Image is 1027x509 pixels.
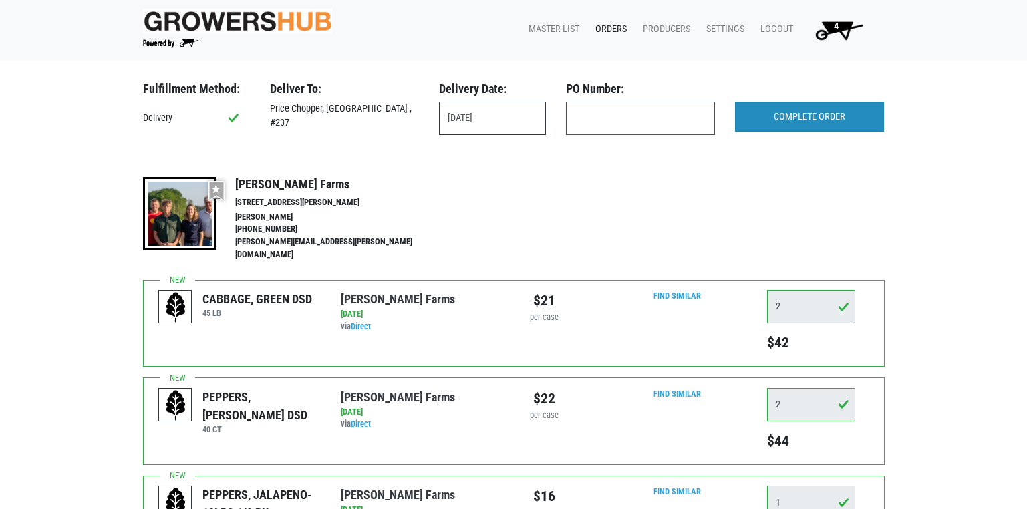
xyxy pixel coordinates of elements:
li: [PHONE_NUMBER] [235,223,441,236]
div: $21 [524,290,565,311]
a: [PERSON_NAME] Farms [341,292,455,306]
div: Price Chopper, [GEOGRAPHIC_DATA] , #237 [260,102,429,130]
div: per case [524,311,565,324]
li: [PERSON_NAME][EMAIL_ADDRESS][PERSON_NAME][DOMAIN_NAME] [235,236,441,261]
a: [PERSON_NAME] Farms [341,390,455,404]
a: 4 [798,17,874,43]
h6: 40 CT [202,424,321,434]
a: Direct [351,321,371,331]
h5: $42 [767,334,855,351]
img: Cart [809,17,869,43]
img: thumbnail-8a08f3346781c529aa742b86dead986c.jpg [143,177,216,250]
a: [PERSON_NAME] Farms [341,488,455,502]
div: via [341,418,503,431]
h3: PO Number: [566,81,715,96]
input: Qty [767,388,855,421]
a: Settings [696,17,750,42]
div: CABBAGE, GREEN DSD [202,290,312,308]
h6: 45 LB [202,308,312,318]
a: Producers [632,17,696,42]
a: Find Similar [653,486,701,496]
div: per case [524,409,565,422]
input: COMPLETE ORDER [735,102,884,132]
a: Logout [750,17,798,42]
h5: $44 [767,432,855,450]
a: Direct [351,419,371,429]
div: [DATE] [341,308,503,321]
a: Find Similar [653,389,701,399]
a: Master List [518,17,585,42]
img: Powered by Big Wheelbarrow [143,39,198,48]
input: Qty [767,290,855,323]
span: 4 [834,21,839,32]
div: $22 [524,388,565,409]
img: placeholder-variety-43d6402dacf2d531de610a020419775a.svg [159,389,192,422]
div: $16 [524,486,565,507]
div: PEPPERS, [PERSON_NAME] DSD [202,388,321,424]
input: Select Date [439,102,546,135]
li: [STREET_ADDRESS][PERSON_NAME] [235,196,441,209]
h3: Fulfillment Method: [143,81,250,96]
img: original-fc7597fdc6adbb9d0e2ae620e786d1a2.jpg [143,9,333,33]
li: [PERSON_NAME] [235,211,441,224]
h3: Deliver To: [270,81,419,96]
div: via [341,321,503,333]
a: Find Similar [653,291,701,301]
h3: Delivery Date: [439,81,546,96]
a: Orders [585,17,632,42]
h4: [PERSON_NAME] Farms [235,177,441,192]
img: placeholder-variety-43d6402dacf2d531de610a020419775a.svg [159,291,192,324]
div: [DATE] [341,406,503,419]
